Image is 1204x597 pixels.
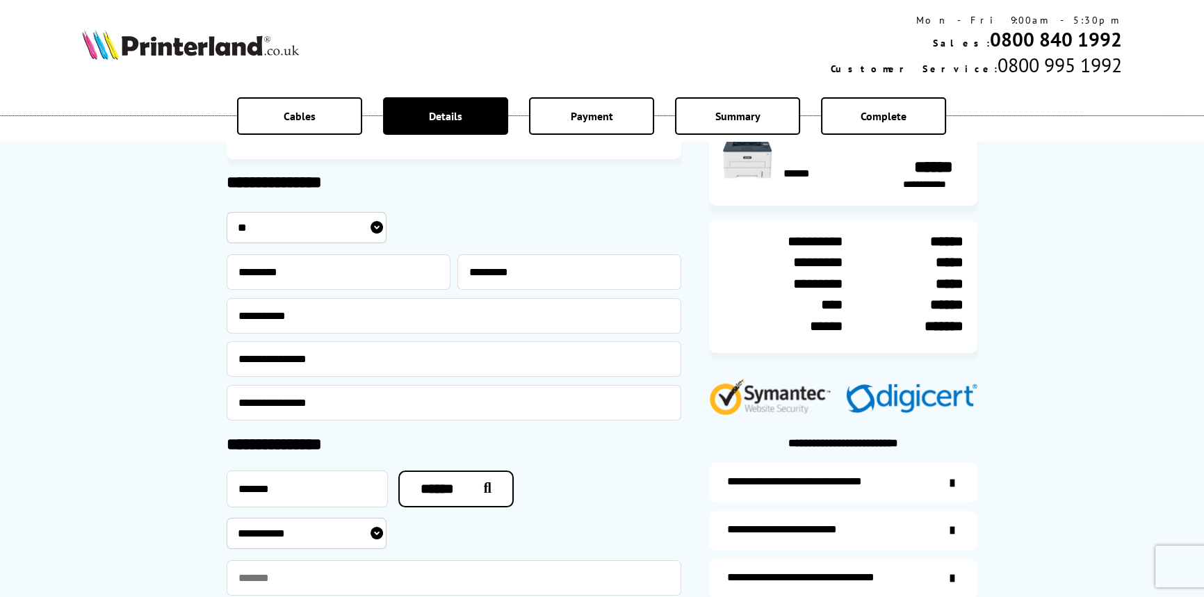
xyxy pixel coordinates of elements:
[709,463,977,502] a: additional-ink
[709,511,977,550] a: items-arrive
[861,109,906,123] span: Complete
[429,109,462,123] span: Details
[933,37,990,49] span: Sales:
[831,63,998,75] span: Customer Service:
[284,109,316,123] span: Cables
[715,109,760,123] span: Summary
[990,26,1122,52] a: 0800 840 1992
[82,29,299,60] img: Printerland Logo
[571,109,613,123] span: Payment
[998,52,1122,78] span: 0800 995 1992
[831,14,1122,26] div: Mon - Fri 9:00am - 5:30pm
